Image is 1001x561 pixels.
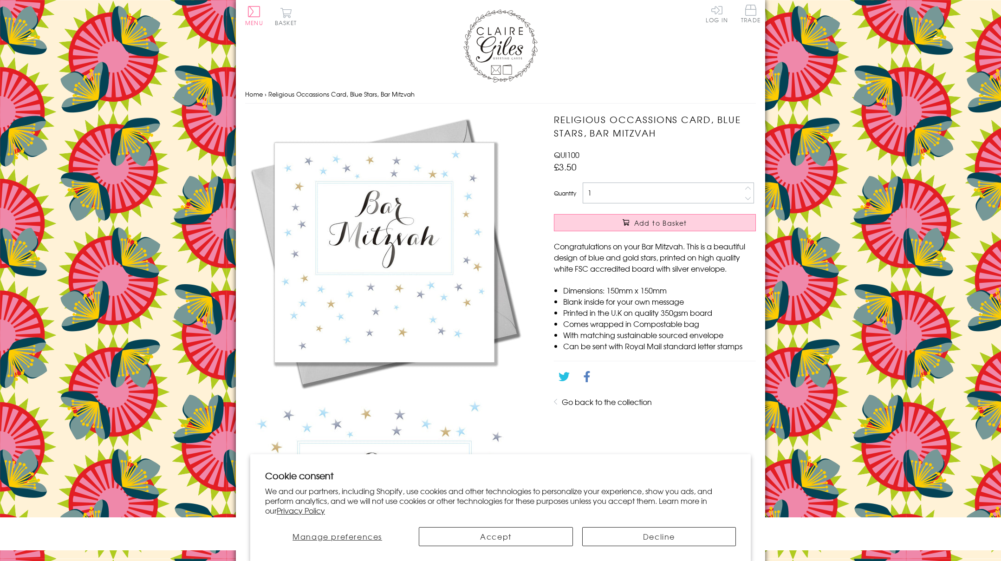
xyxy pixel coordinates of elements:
[463,9,538,83] img: Claire Giles Greetings Cards
[554,241,756,274] p: Congratulations on your Bar Mitzvah. This is a beautiful design of blue and gold stars, printed o...
[265,527,409,546] button: Manage preferences
[563,285,756,296] li: Dimensions: 150mm x 150mm
[245,90,263,98] a: Home
[277,505,325,516] a: Privacy Policy
[554,113,756,140] h1: Religious Occassions Card, Blue Stars, Bar Mitzvah
[268,90,415,98] span: Religious Occassions Card, Blue Stars, Bar Mitzvah
[292,531,382,542] span: Manage preferences
[741,5,760,25] a: Trade
[634,218,687,228] span: Add to Basket
[245,19,263,27] span: Menu
[582,527,736,546] button: Decline
[563,329,756,340] li: With matching sustainable sourced envelope
[265,469,736,482] h2: Cookie consent
[554,160,577,173] span: £3.50
[245,113,524,391] img: Religious Occassions Card, Blue Stars, Bar Mitzvah
[273,7,299,26] button: Basket
[741,5,760,23] span: Trade
[554,214,756,231] button: Add to Basket
[265,90,266,98] span: ›
[419,527,572,546] button: Accept
[265,486,736,515] p: We and our partners, including Shopify, use cookies and other technologies to personalize your ex...
[554,149,579,160] span: QUI100
[554,189,576,197] label: Quantity
[562,396,652,407] a: Go back to the collection
[563,340,756,352] li: Can be sent with Royal Mail standard letter stamps
[563,296,756,307] li: Blank inside for your own message
[706,5,728,23] a: Log In
[563,318,756,329] li: Comes wrapped in Compostable bag
[563,307,756,318] li: Printed in the U.K on quality 350gsm board
[245,85,756,104] nav: breadcrumbs
[245,6,263,26] button: Menu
